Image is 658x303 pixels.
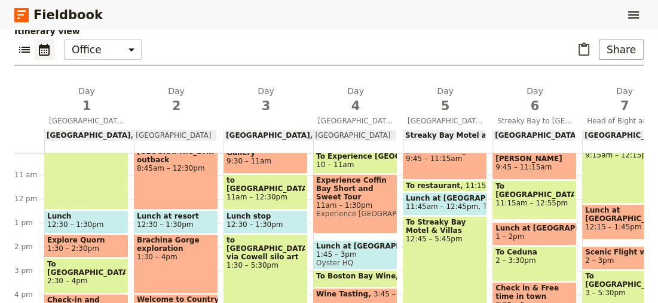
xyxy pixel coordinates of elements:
[406,235,484,243] span: 12:45 – 5:45pm
[492,222,577,246] div: Lunch at [GEOGRAPHIC_DATA]1 – 2pm
[405,131,521,140] span: Streaky Bay Motel and Villas
[227,157,305,165] span: 9:30 – 11am
[492,180,577,220] div: To [GEOGRAPHIC_DATA]11:15am – 12:55pm
[44,210,128,234] div: Lunch12:30 – 1:30pm
[227,220,283,229] span: 12:30 – 1:30pm
[14,218,44,228] div: 1 pm
[406,181,466,190] span: To restaurant
[310,131,391,140] span: [GEOGRAPHIC_DATA]
[49,97,124,115] span: 1
[492,130,575,141] div: [GEOGRAPHIC_DATA]
[495,284,574,301] span: Check in & Free time in town
[313,240,397,269] div: Lunch at [GEOGRAPHIC_DATA]1:45 – 3pmOyster HQ
[316,290,374,298] span: Wine Tasting
[313,150,397,174] div: To Experience [GEOGRAPHIC_DATA]10 – 11am
[318,85,393,115] h2: Day
[316,201,394,210] span: 11am – 1:30pm
[14,266,44,275] div: 3 pm
[316,272,401,280] span: To Boston Bay Wine
[226,131,310,140] span: [GEOGRAPHIC_DATA]
[313,85,403,129] button: Day4[GEOGRAPHIC_DATA] to [GEOGRAPHIC_DATA]
[227,176,305,193] span: to [GEOGRAPHIC_DATA]
[406,154,484,163] span: 9:45 – 11:15am
[47,277,126,285] span: 2:30 – 4pm
[478,202,555,211] span: The Fresh Fish Place
[224,130,396,141] div: [GEOGRAPHIC_DATA][GEOGRAPHIC_DATA]
[224,138,308,174] div: [PERSON_NAME] Gallery9:30 – 11am
[44,114,128,210] div: To Quorn (via [GEOGRAPHIC_DATA])8:30am – 12:30pm
[403,130,485,141] div: Streaky Bay Motel and Villas
[137,212,215,220] span: Lunch at resort
[14,194,44,204] div: 12 pm
[227,261,305,269] span: 1:30 – 5:30pm
[495,131,579,140] span: [GEOGRAPHIC_DATA]
[137,164,215,172] span: 8:45am – 12:30pm
[403,85,492,129] button: Day5[GEOGRAPHIC_DATA] to [GEOGRAPHIC_DATA]
[403,116,488,126] span: [GEOGRAPHIC_DATA] to [GEOGRAPHIC_DATA]
[224,174,308,210] div: to [GEOGRAPHIC_DATA]11am – 12:30pm
[495,146,574,163] span: Point Labatt or [PERSON_NAME] Haystacks
[492,85,582,129] button: Day6Streaky Bay to [GEOGRAPHIC_DATA]
[47,244,99,253] span: 1:30 – 2:30pm
[44,258,128,293] div: To [GEOGRAPHIC_DATA]2:30 – 4pm
[44,234,128,257] div: Explore Quorn1:30 – 2:30pm
[408,97,483,115] span: 5
[35,40,54,60] button: Calendar view
[495,182,574,199] span: To [GEOGRAPHIC_DATA]
[134,85,224,120] button: Day2
[137,253,215,261] span: 1:30 – 4pm
[316,210,394,218] span: Experience [GEOGRAPHIC_DATA]
[137,220,193,229] span: 12:30 – 1:30pm
[574,40,594,60] button: Paste itinerary item
[224,210,308,234] div: Lunch stop12:30 – 1:30pm
[406,218,484,235] span: To Streaky Bay Motel & Villas
[403,180,487,192] div: To restaurant11:15 – 11:45am
[495,199,574,207] span: 11:15am – 12:55pm
[134,234,218,293] div: Brachina Gorge exploration1:30 – 4pm
[47,131,131,140] span: [GEOGRAPHIC_DATA]
[318,97,393,115] span: 4
[403,144,487,180] div: [GEOGRAPHIC_DATA]9:45 – 11:15am
[228,97,304,115] span: 3
[137,236,215,253] span: Brachina Gorge exploration
[406,194,484,202] span: Lunch at [GEOGRAPHIC_DATA]
[313,116,398,126] span: [GEOGRAPHIC_DATA] to [GEOGRAPHIC_DATA]
[224,85,313,120] button: Day3
[134,120,218,210] div: Nature walk with guide, and time to enjoy [GEOGRAPHIC_DATA] outback8:45am – 12:30pm
[14,170,44,180] div: 11 am
[497,85,573,115] h2: Day
[408,85,483,115] h2: Day
[44,85,134,129] button: Day1[GEOGRAPHIC_DATA] to Ikara-Flinders Ranges
[623,5,644,25] button: Show menu
[47,260,126,277] span: To [GEOGRAPHIC_DATA]
[316,259,394,267] span: Oyster HQ
[495,224,574,232] span: Lunch at [GEOGRAPHIC_DATA]
[316,242,394,250] span: Lunch at [GEOGRAPHIC_DATA]
[49,85,124,115] h2: Day
[227,212,305,220] span: Lunch stop
[228,85,304,115] h2: Day
[134,210,218,234] div: Lunch at resort12:30 – 1:30pm
[131,131,212,140] span: [GEOGRAPHIC_DATA]
[313,174,397,234] div: Experience Coffin Bay Short and Sweet Tour11am – 1:30pmExperience [GEOGRAPHIC_DATA]
[316,250,394,259] span: 1:45 – 3pm
[585,256,614,265] span: 2 – 3pm
[492,246,577,281] div: To Ceduna2 – 3:30pm
[139,97,214,115] span: 2
[47,236,126,244] span: Explore Quorn
[14,242,44,252] div: 2 pm
[44,130,216,141] div: [GEOGRAPHIC_DATA][GEOGRAPHIC_DATA]
[313,270,397,287] div: To Boston Bay Wine
[492,144,577,180] div: Point Labatt or [PERSON_NAME] Haystacks9:45 – 11:15am
[495,163,574,171] span: 9:45 – 11:15am
[497,97,573,115] span: 6
[316,152,394,160] span: To Experience [GEOGRAPHIC_DATA]
[44,116,129,126] span: [GEOGRAPHIC_DATA] to Ikara-Flinders Ranges
[403,192,487,216] div: Lunch at [GEOGRAPHIC_DATA]11:45am – 12:45pmThe Fresh Fish Place
[492,116,577,126] span: Streaky Bay to [GEOGRAPHIC_DATA]
[406,202,478,211] span: 11:45am – 12:45pm
[316,160,354,169] span: 10 – 11am
[495,232,524,241] span: 1 – 2pm
[495,256,574,265] span: 2 – 3:30pm
[14,5,103,25] a: Fieldbook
